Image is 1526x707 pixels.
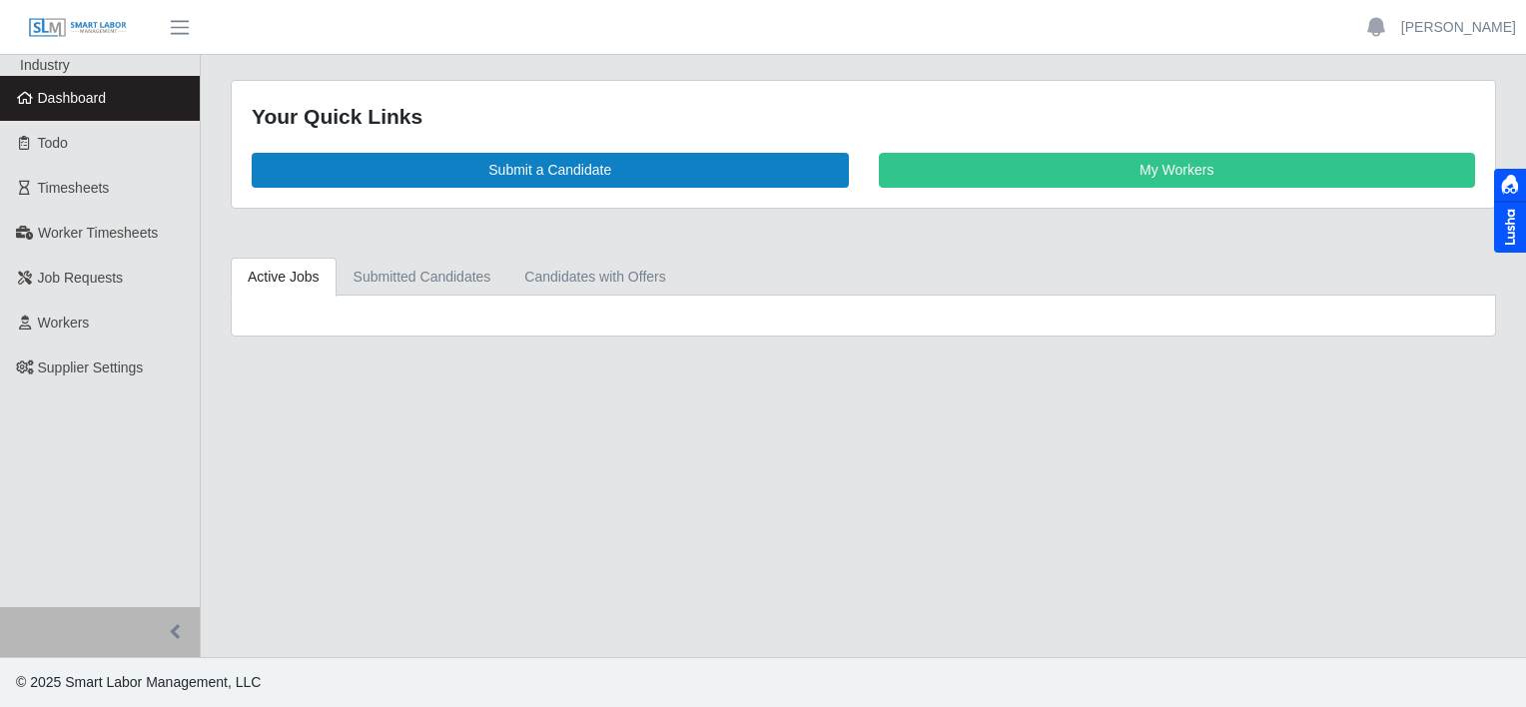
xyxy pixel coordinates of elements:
a: Active Jobs [231,258,337,297]
a: Submitted Candidates [337,258,508,297]
a: My Workers [879,153,1476,188]
a: [PERSON_NAME] [1401,17,1516,38]
div: Your Quick Links [252,101,1475,133]
span: © 2025 Smart Labor Management, LLC [16,674,261,690]
a: Candidates with Offers [507,258,682,297]
span: Industry [20,57,70,73]
a: Submit a Candidate [252,153,849,188]
span: Timesheets [38,180,110,196]
span: Dashboard [38,90,107,106]
img: SLM Logo [28,17,128,39]
span: Todo [38,135,68,151]
span: Workers [38,315,90,331]
span: Supplier Settings [38,359,144,375]
span: Worker Timesheets [38,225,158,241]
span: Job Requests [38,270,124,286]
